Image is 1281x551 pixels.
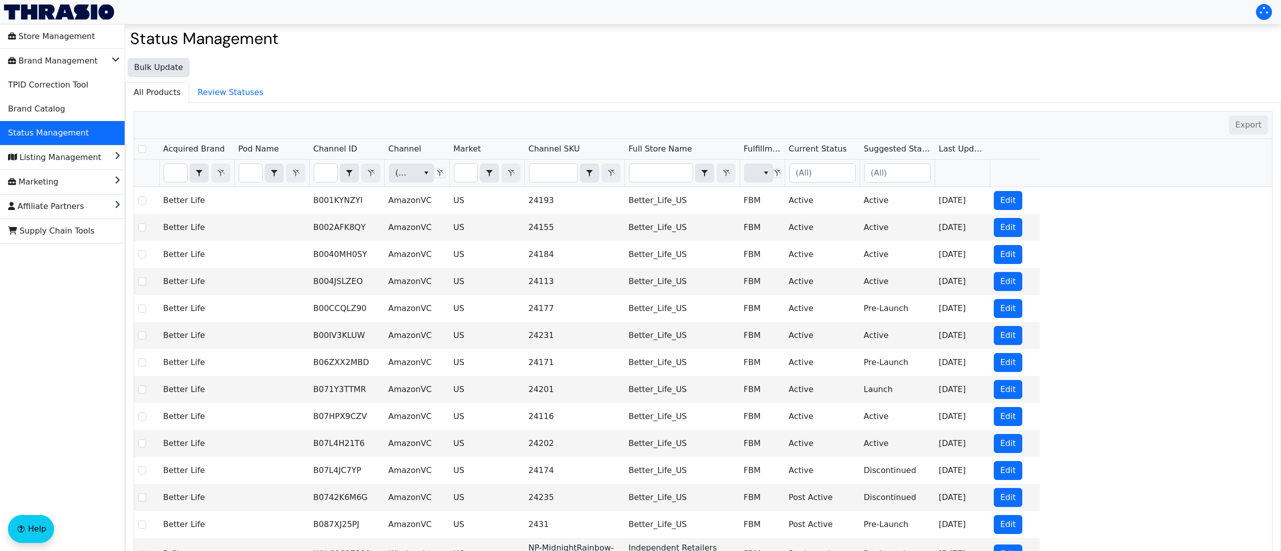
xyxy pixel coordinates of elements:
[860,511,935,538] td: Pre-Launch
[138,223,146,231] input: Select Row
[740,241,785,268] td: FBM
[994,245,1022,264] button: Edit
[159,430,234,457] td: Better Life
[935,322,990,349] td: [DATE]
[860,187,935,214] td: Active
[935,403,990,430] td: [DATE]
[860,457,935,484] td: Discontinued
[128,58,190,77] button: Bulk Update
[529,164,577,182] input: Filter
[935,268,990,295] td: [DATE]
[138,196,146,204] input: Select Row
[4,4,114,19] a: Thrasio Logo
[624,159,740,187] th: Filter
[449,159,524,187] th: Filter
[190,163,209,182] span: Choose Operator
[138,439,146,447] input: Select Row
[384,268,449,295] td: AmazonVC
[265,163,284,182] span: Choose Operator
[524,268,624,295] td: 24113
[624,457,740,484] td: Better_Life_US
[740,159,785,187] th: Filter
[384,159,449,187] th: Filter
[935,511,990,538] td: [DATE]
[159,268,234,295] td: Better Life
[935,457,990,484] td: [DATE]
[860,430,935,457] td: Active
[453,143,481,155] span: Market
[449,295,524,322] td: US
[624,295,740,322] td: Better_Life_US
[130,29,1276,48] h2: Status Management
[449,430,524,457] td: US
[265,164,283,182] button: select
[138,145,146,153] input: Select Row
[524,484,624,511] td: 24235
[384,511,449,538] td: AmazonVC
[994,434,1022,453] button: Edit
[419,164,433,182] button: select
[384,403,449,430] td: AmazonVC
[138,304,146,312] input: Select Row
[1000,491,1016,503] span: Edit
[449,187,524,214] td: US
[8,149,101,165] span: Listing Management
[449,484,524,511] td: US
[449,349,524,376] td: US
[1229,115,1268,134] button: Export
[138,520,146,528] input: Select Row
[994,191,1022,210] button: Edit
[159,457,234,484] td: Better Life
[860,214,935,241] td: Active
[624,403,740,430] td: Better_Life_US
[740,457,785,484] td: FBM
[388,143,421,155] span: Channel
[740,187,785,214] td: FBM
[790,164,855,182] input: (All)
[8,515,54,543] button: Help floatingactionbutton
[309,322,384,349] td: B00IV3KLUW
[159,322,234,349] td: Better Life
[740,268,785,295] td: FBM
[309,295,384,322] td: B00CCQLZ90
[524,322,624,349] td: 24231
[8,198,84,214] span: Affiliate Partners
[860,484,935,511] td: Discontinued
[624,187,740,214] td: Better_Life_US
[740,376,785,403] td: FBM
[8,28,95,44] span: Store Management
[1000,410,1016,422] span: Edit
[628,143,692,155] span: Full Store Name
[138,412,146,420] input: Select Row
[785,322,860,349] td: Active
[624,268,740,295] td: Better_Life_US
[8,174,59,190] span: Marketing
[313,143,357,155] span: Channel ID
[159,187,234,214] td: Better Life
[384,322,449,349] td: AmazonVC
[696,164,714,182] button: select
[759,164,773,182] button: select
[740,511,785,538] td: FBM
[740,214,785,241] td: FBM
[860,268,935,295] td: Active
[309,187,384,214] td: B001KYNZYI
[1000,221,1016,233] span: Edit
[309,159,384,187] th: Filter
[454,164,477,182] input: Filter
[624,322,740,349] td: Better_Life_US
[384,295,449,322] td: AmazonVC
[8,223,95,239] span: Supply Chain Tools
[384,349,449,376] td: AmazonVC
[138,250,146,258] input: Select Row
[994,272,1022,291] button: Edit
[309,376,384,403] td: B071Y3TTMR
[994,407,1022,426] button: Edit
[524,511,624,538] td: 2431
[449,511,524,538] td: US
[528,143,580,155] span: Channel SKU
[740,430,785,457] td: FBM
[1000,329,1016,341] span: Edit
[785,457,860,484] td: Active
[785,484,860,511] td: Post Active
